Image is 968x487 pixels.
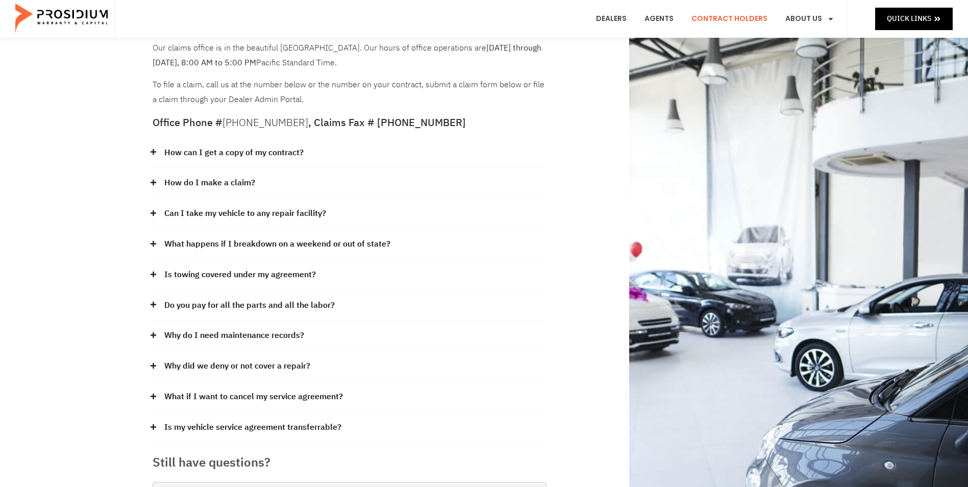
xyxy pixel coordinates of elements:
a: What if I want to cancel my service agreement? [164,389,343,404]
a: How can I get a copy of my contract? [164,145,304,160]
div: Is towing covered under my agreement? [153,260,547,290]
h5: Office Phone # , Claims Fax # [PHONE_NUMBER] [153,117,547,128]
div: What happens if I breakdown on a weekend or out of state? [153,229,547,260]
div: What if I want to cancel my service agreement? [153,382,547,412]
a: How do I make a claim? [164,176,255,190]
div: How can I get a copy of my contract? [153,138,547,168]
div: To file a claim, call us at the number below or the number on your contract, submit a claim form ... [153,41,547,107]
a: Is my vehicle service agreement transferrable? [164,420,341,435]
div: Is my vehicle service agreement transferrable? [153,412,547,443]
a: Why do I need maintenance records? [164,328,304,343]
a: Quick Links [875,8,953,30]
div: Why did we deny or not cover a repair? [153,351,547,382]
div: Why do I need maintenance records? [153,321,547,351]
a: Can I take my vehicle to any repair facility? [164,206,326,221]
a: What happens if I breakdown on a weekend or out of state? [164,237,390,252]
a: Is towing covered under my agreement? [164,267,316,282]
b: [DATE] through [DATE], 8:00 AM to 5:00 PM [153,42,541,69]
span: Quick Links [887,12,931,25]
p: Our claims office is in the beautiful [GEOGRAPHIC_DATA]. Our hours of office operations are Pacif... [153,41,547,70]
div: How do I make a claim? [153,168,547,199]
a: Do you pay for all the parts and all the labor? [164,298,335,313]
a: [PHONE_NUMBER] [222,115,308,130]
div: Do you pay for all the parts and all the labor? [153,290,547,321]
h3: Still have questions? [153,453,547,472]
div: Can I take my vehicle to any repair facility? [153,199,547,229]
a: Why did we deny or not cover a repair? [164,359,310,374]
